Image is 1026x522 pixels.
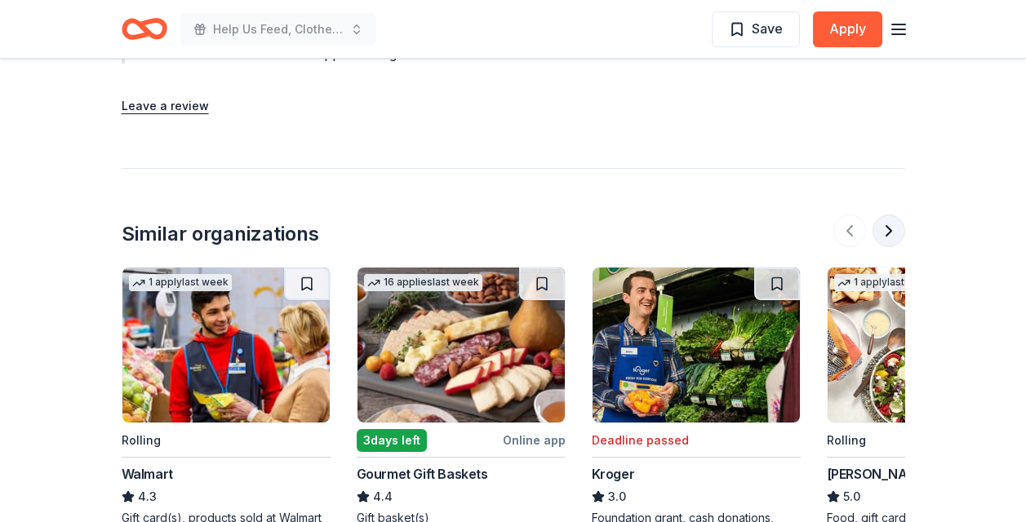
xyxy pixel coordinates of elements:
[122,10,167,48] a: Home
[122,268,330,422] img: Image for Walmart
[358,268,565,422] img: Image for Gourmet Gift Baskets
[138,487,157,507] span: 4.3
[213,20,344,39] span: Help Us Feed, Clothe, and Uplift Our Homeless Neighbors
[813,11,882,47] button: Apply
[608,487,626,507] span: 3.0
[129,274,232,291] div: 1 apply last week
[373,487,393,507] span: 4.4
[712,11,800,47] button: Save
[843,487,860,507] span: 5.0
[364,274,482,291] div: 16 applies last week
[122,221,319,247] div: Similar organizations
[180,13,376,46] button: Help Us Feed, Clothe, and Uplift Our Homeless Neighbors
[752,18,783,39] span: Save
[834,274,937,291] div: 1 apply last week
[592,464,635,484] div: Kroger
[122,464,173,484] div: Walmart
[593,268,800,422] img: Image for Kroger
[357,429,427,452] div: 3 days left
[122,431,161,450] div: Rolling
[122,96,209,116] button: Leave a review
[592,431,689,450] div: Deadline passed
[503,430,566,450] div: Online app
[357,464,488,484] div: Gourmet Gift Baskets
[827,431,866,450] div: Rolling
